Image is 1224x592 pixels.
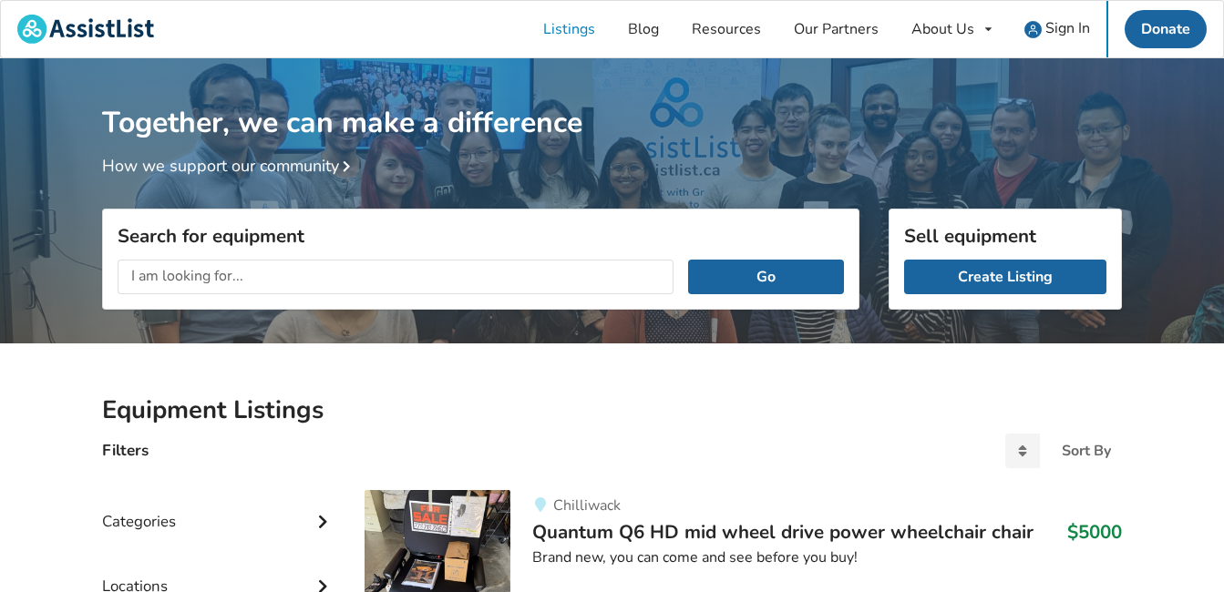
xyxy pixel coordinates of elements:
[688,260,844,294] button: Go
[1062,444,1111,458] div: Sort By
[1024,21,1042,38] img: user icon
[904,224,1106,248] h3: Sell equipment
[1008,1,1106,57] a: user icon Sign In
[102,155,357,177] a: How we support our community
[904,260,1106,294] a: Create Listing
[612,1,675,57] a: Blog
[527,1,612,57] a: Listings
[1125,10,1207,48] a: Donate
[553,495,621,515] span: Chilliwack
[532,519,1034,545] span: Quantum Q6 HD mid wheel drive power wheelchair chair
[777,1,895,57] a: Our Partners
[102,58,1122,141] h1: Together, we can make a difference
[911,22,974,36] div: About Us
[102,394,1122,426] h2: Equipment Listings
[532,547,1122,568] div: Brand new, you can come and see before you buy!
[1045,18,1090,38] span: Sign In
[17,15,154,44] img: assistlist-logo
[675,1,777,57] a: Resources
[1067,520,1122,544] h3: $5000
[118,260,674,294] input: I am looking for...
[118,224,844,248] h3: Search for equipment
[102,475,335,540] div: Categories
[102,440,149,461] h4: Filters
